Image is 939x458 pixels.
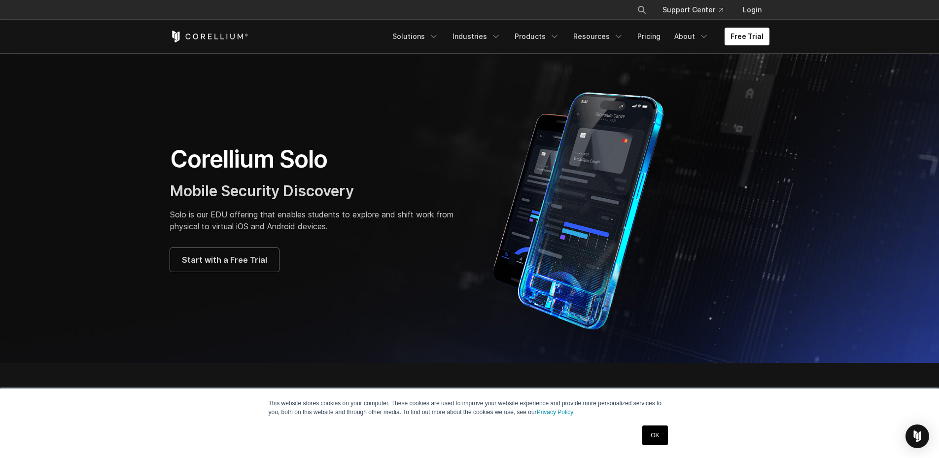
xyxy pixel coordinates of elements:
a: OK [642,425,667,445]
span: Mobile Security Discovery [170,182,354,200]
button: Search [633,1,651,19]
a: Corellium Home [170,31,248,42]
a: Pricing [631,28,666,45]
a: About [668,28,715,45]
a: Resources [567,28,629,45]
img: Corellium Solo for mobile app security solutions [480,85,692,331]
a: Products [509,28,565,45]
span: Start with a Free Trial [182,254,267,266]
h1: Corellium Solo [170,144,460,174]
a: Free Trial [725,28,769,45]
a: Industries [447,28,507,45]
a: Support Center [655,1,731,19]
div: Navigation Menu [386,28,769,45]
div: Navigation Menu [625,1,769,19]
a: Solutions [386,28,445,45]
p: Solo is our EDU offering that enables students to explore and shift work from physical to virtual... [170,209,460,232]
div: Open Intercom Messenger [905,424,929,448]
a: Privacy Policy. [537,409,575,416]
a: Login [735,1,769,19]
p: This website stores cookies on your computer. These cookies are used to improve your website expe... [269,399,671,417]
a: Start with a Free Trial [170,248,279,272]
